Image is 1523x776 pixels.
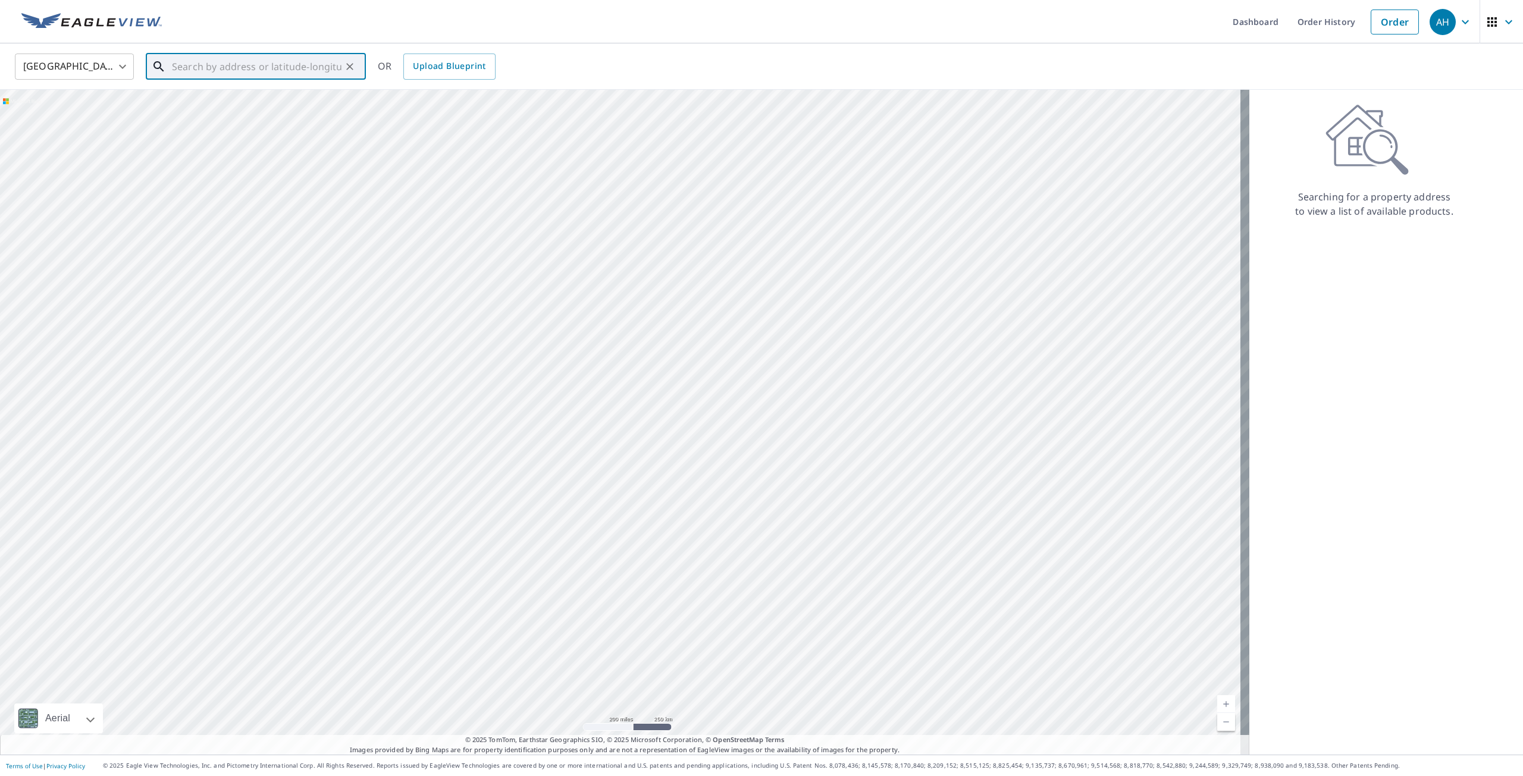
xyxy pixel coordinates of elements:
[172,50,341,83] input: Search by address or latitude-longitude
[1430,9,1456,35] div: AH
[378,54,496,80] div: OR
[6,762,85,769] p: |
[1217,695,1235,713] a: Current Level 5, Zoom In
[1371,10,1419,34] a: Order
[15,50,134,83] div: [GEOGRAPHIC_DATA]
[713,735,763,744] a: OpenStreetMap
[1217,713,1235,731] a: Current Level 5, Zoom Out
[6,762,43,770] a: Terms of Use
[341,58,358,75] button: Clear
[21,13,162,31] img: EV Logo
[765,735,785,744] a: Terms
[103,761,1517,770] p: © 2025 Eagle View Technologies, Inc. and Pictometry International Corp. All Rights Reserved. Repo...
[1295,190,1454,218] p: Searching for a property address to view a list of available products.
[465,735,785,745] span: © 2025 TomTom, Earthstar Geographics SIO, © 2025 Microsoft Corporation, ©
[403,54,495,80] a: Upload Blueprint
[46,762,85,770] a: Privacy Policy
[42,703,74,733] div: Aerial
[14,703,103,733] div: Aerial
[413,59,485,74] span: Upload Blueprint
